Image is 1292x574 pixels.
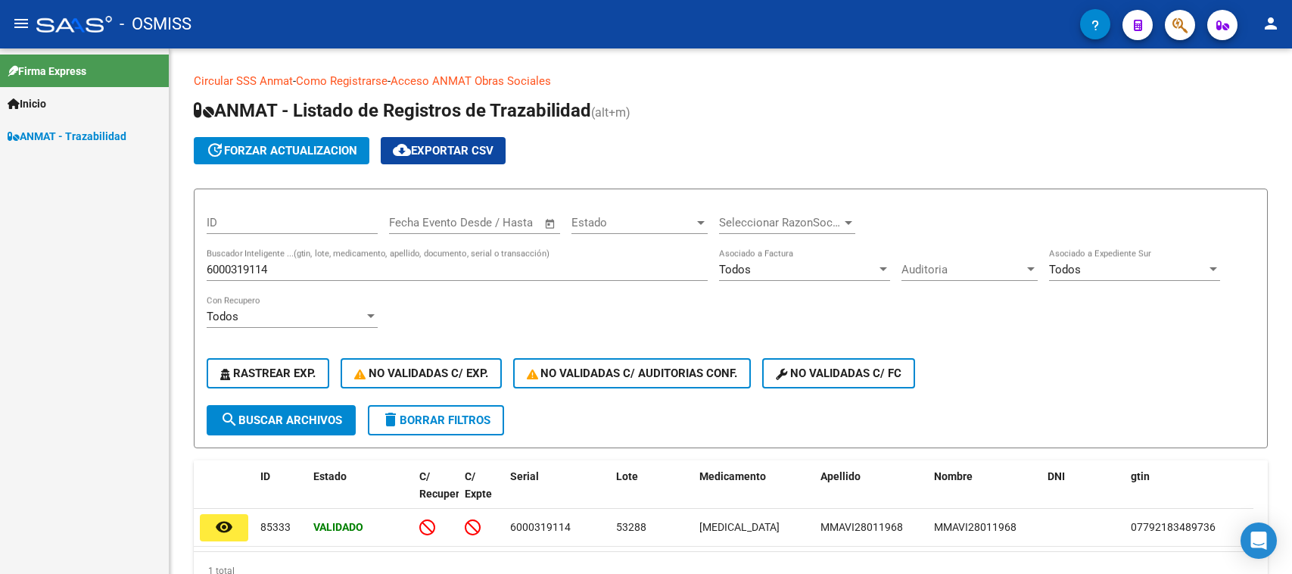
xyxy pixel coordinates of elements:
[220,410,238,429] mat-icon: search
[393,141,411,159] mat-icon: cloud_download
[928,460,1041,527] datatable-header-cell: Nombre
[254,460,307,527] datatable-header-cell: ID
[527,367,738,380] span: No Validadas c/ Auditorias Conf.
[591,105,630,120] span: (alt+m)
[381,410,400,429] mat-icon: delete
[381,413,490,427] span: Borrar Filtros
[551,74,693,88] a: Documentacion trazabilidad
[12,14,30,33] mat-icon: menu
[762,358,915,388] button: No validadas c/ FC
[207,358,329,388] button: Rastrear Exp.
[693,460,814,527] datatable-header-cell: Medicamento
[934,521,1016,533] span: MMAVI28011968
[381,137,506,164] button: Exportar CSV
[901,263,1024,276] span: Auditoria
[1262,14,1280,33] mat-icon: person
[206,141,224,159] mat-icon: update
[464,216,537,229] input: Fecha fin
[934,470,973,482] span: Nombre
[459,460,504,527] datatable-header-cell: C/ Expte
[820,470,861,482] span: Apellido
[1131,521,1216,533] span: 07792183489736
[194,74,293,88] a: Circular SSS Anmat
[465,470,492,500] span: C/ Expte
[513,358,752,388] button: No Validadas c/ Auditorias Conf.
[207,405,356,435] button: Buscar Archivos
[393,144,493,158] span: Exportar CSV
[8,128,126,145] span: ANMAT - Trazabilidad
[413,460,459,527] datatable-header-cell: C/ Recupero
[307,460,413,527] datatable-header-cell: Estado
[814,460,928,527] datatable-header-cell: Apellido
[260,521,291,533] span: 85333
[341,358,502,388] button: No Validadas c/ Exp.
[260,470,270,482] span: ID
[504,460,610,527] datatable-header-cell: Serial
[1241,523,1277,559] div: Open Intercom Messenger
[510,470,539,482] span: Serial
[8,63,86,80] span: Firma Express
[206,144,357,158] span: forzar actualizacion
[776,367,901,380] span: No validadas c/ FC
[699,521,780,533] span: [MEDICAL_DATA]
[510,521,571,533] span: 6000319114
[296,74,388,88] a: Como Registrarse
[419,470,465,500] span: C/ Recupero
[699,470,766,482] span: Medicamento
[313,470,347,482] span: Estado
[207,310,238,323] span: Todos
[1049,263,1081,276] span: Todos
[719,216,842,229] span: Seleccionar RazonSocial
[542,215,559,232] button: Open calendar
[215,518,233,536] mat-icon: remove_red_eye
[220,413,342,427] span: Buscar Archivos
[194,137,369,164] button: forzar actualizacion
[354,367,488,380] span: No Validadas c/ Exp.
[1048,470,1065,482] span: DNI
[616,470,638,482] span: Lote
[313,521,363,533] strong: Validado
[368,405,504,435] button: Borrar Filtros
[1125,460,1261,527] datatable-header-cell: gtin
[1131,470,1150,482] span: gtin
[391,74,551,88] a: Acceso ANMAT Obras Sociales
[194,73,1268,89] p: - -
[820,521,903,533] span: MMAVI28011968
[1041,460,1125,527] datatable-header-cell: DNI
[719,263,751,276] span: Todos
[120,8,191,41] span: - OSMISS
[8,95,46,112] span: Inicio
[389,216,450,229] input: Fecha inicio
[220,367,316,380] span: Rastrear Exp.
[194,100,591,121] span: ANMAT - Listado de Registros de Trazabilidad
[616,521,646,533] span: 53288
[610,460,693,527] datatable-header-cell: Lote
[571,216,694,229] span: Estado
